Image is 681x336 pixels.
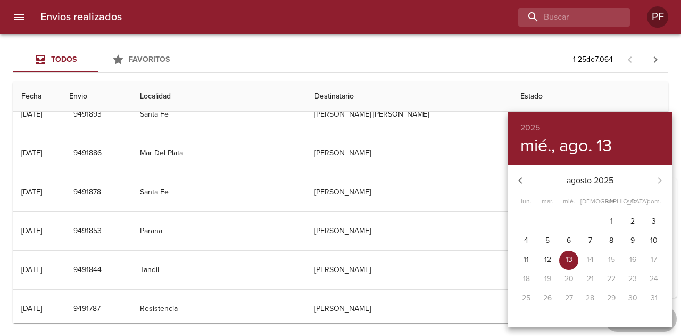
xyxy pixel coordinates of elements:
[566,255,572,265] p: 13
[602,232,621,251] button: 8
[652,216,656,227] p: 3
[538,232,557,251] button: 5
[623,232,642,251] button: 9
[602,212,621,232] button: 1
[559,196,578,207] span: mié.
[588,235,592,246] p: 7
[524,255,529,265] p: 11
[580,196,600,207] span: [DEMOGRAPHIC_DATA].
[630,235,635,246] p: 9
[623,212,642,232] button: 2
[538,196,557,207] span: mar.
[559,232,578,251] button: 6
[538,251,557,270] button: 12
[524,235,528,246] p: 4
[644,196,663,207] span: dom.
[650,235,658,246] p: 10
[610,216,613,227] p: 1
[644,232,663,251] button: 10
[520,135,612,157] button: mié., ago. 13
[545,235,550,246] p: 5
[517,251,536,270] button: 11
[533,174,647,187] p: agosto 2025
[559,251,578,270] button: 13
[602,196,621,207] span: vie.
[544,255,551,265] p: 12
[630,216,635,227] p: 2
[644,212,663,232] button: 3
[609,235,613,246] p: 8
[517,196,536,207] span: lun.
[517,232,536,251] button: 4
[567,235,571,246] p: 6
[580,232,600,251] button: 7
[623,196,642,207] span: sáb.
[520,120,540,135] button: 2025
